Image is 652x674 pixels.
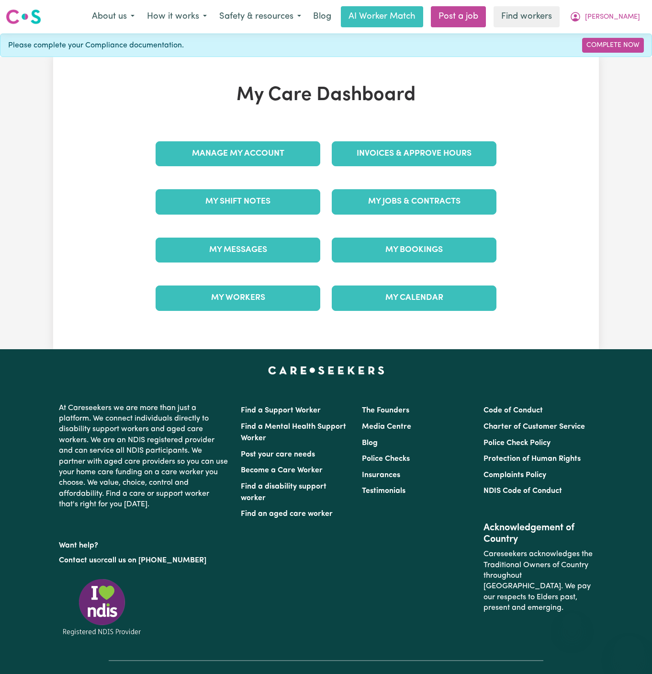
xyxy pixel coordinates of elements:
a: My Shift Notes [156,189,320,214]
a: NDIS Code of Conduct [483,487,562,495]
p: Want help? [59,537,229,551]
a: Post a job [431,6,486,27]
a: The Founders [362,407,409,414]
a: Become a Care Worker [241,467,323,474]
a: My Jobs & Contracts [332,189,496,214]
a: Blog [307,6,337,27]
a: My Bookings [332,238,496,263]
a: Charter of Customer Service [483,423,585,431]
a: Protection of Human Rights [483,455,581,463]
a: Code of Conduct [483,407,543,414]
a: Find a Mental Health Support Worker [241,423,346,442]
a: Find a Support Worker [241,407,321,414]
a: Find workers [494,6,560,27]
h2: Acknowledgement of Country [483,522,593,545]
p: or [59,551,229,570]
a: Insurances [362,471,400,479]
a: AI Worker Match [341,6,423,27]
a: Testimonials [362,487,405,495]
span: [PERSON_NAME] [585,12,640,23]
img: Careseekers logo [6,8,41,25]
span: Please complete your Compliance documentation. [8,40,184,51]
a: Complete Now [582,38,644,53]
a: Invoices & Approve Hours [332,141,496,166]
button: How it works [141,7,213,27]
a: Find a disability support worker [241,483,326,502]
a: My Workers [156,286,320,310]
img: Registered NDIS provider [59,577,145,637]
button: Safety & resources [213,7,307,27]
a: Post your care needs [241,451,315,458]
a: Blog [362,439,378,447]
a: Careseekers home page [268,366,384,374]
a: Careseekers logo [6,6,41,28]
button: About us [86,7,141,27]
a: Police Check Policy [483,439,551,447]
iframe: Button to launch messaging window [614,636,644,666]
a: Contact us [59,557,97,564]
a: Find an aged care worker [241,510,333,518]
a: Complaints Policy [483,471,546,479]
button: My Account [563,7,646,27]
p: Careseekers acknowledges the Traditional Owners of Country throughout [GEOGRAPHIC_DATA]. We pay o... [483,545,593,617]
a: My Calendar [332,286,496,310]
a: My Messages [156,238,320,263]
a: Media Centre [362,423,411,431]
a: Police Checks [362,455,410,463]
a: call us on [PHONE_NUMBER] [104,557,206,564]
p: At Careseekers we are more than just a platform. We connect individuals directly to disability su... [59,399,229,514]
iframe: Close message [562,613,582,632]
a: Manage My Account [156,141,320,166]
h1: My Care Dashboard [150,84,502,107]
